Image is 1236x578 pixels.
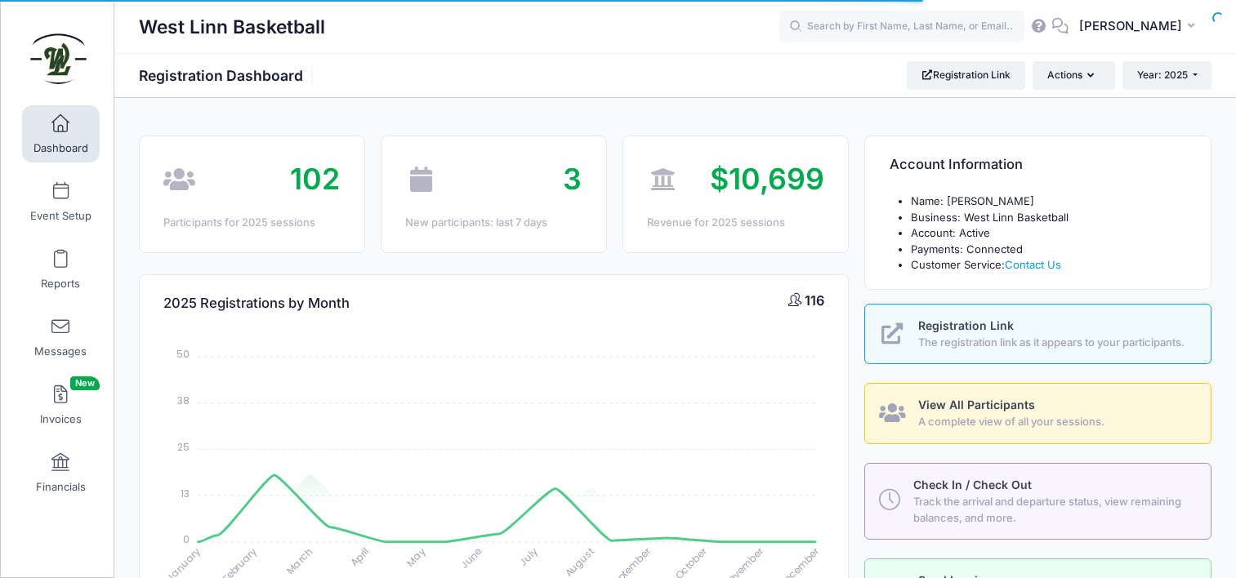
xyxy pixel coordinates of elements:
a: Event Setup [22,173,100,230]
tspan: June [457,544,484,571]
img: West Linn Basketball [28,25,89,87]
span: 102 [290,161,340,197]
h1: West Linn Basketball [139,8,325,46]
input: Search by First Name, Last Name, or Email... [779,11,1024,43]
span: 116 [805,292,824,309]
div: Revenue for 2025 sessions [647,215,823,231]
button: Actions [1033,61,1114,89]
tspan: May [404,545,428,569]
tspan: March [283,544,316,576]
tspan: 50 [176,347,190,361]
span: Invoices [40,412,82,426]
a: Check In / Check Out Track the arrival and departure status, view remaining balances, and more. [864,463,1211,540]
div: Participants for 2025 sessions [163,215,340,231]
tspan: 38 [177,393,190,407]
span: Messages [34,345,87,358]
a: Contact Us [1005,258,1061,271]
tspan: 0 [183,532,190,546]
a: Registration Link [907,61,1025,89]
h4: Account Information [890,142,1023,189]
span: 3 [563,161,582,197]
span: The registration link as it appears to your participants. [918,335,1192,351]
a: Financials [22,444,100,501]
tspan: July [516,545,541,569]
a: InvoicesNew [22,376,100,433]
a: View All Participants A complete view of all your sessions. [864,383,1211,444]
span: Year: 2025 [1137,69,1188,81]
span: [PERSON_NAME] [1079,17,1182,35]
span: A complete view of all your sessions. [918,414,1192,430]
span: New [70,376,100,390]
li: Payments: Connected [911,242,1187,258]
span: $10,699 [710,161,824,197]
h4: 2025 Registrations by Month [163,280,350,327]
span: Reports [41,277,80,291]
span: Event Setup [30,209,91,223]
span: Dashboard [33,141,88,155]
span: Track the arrival and departure status, view remaining balances, and more. [913,494,1192,526]
span: View All Participants [918,398,1035,411]
span: Financials [36,480,86,494]
a: Reports [22,241,100,298]
a: Dashboard [22,105,100,162]
div: New participants: last 7 days [405,215,582,231]
li: Business: West Linn Basketball [911,210,1187,226]
li: Customer Service: [911,257,1187,273]
a: Registration Link The registration link as it appears to your participants. [864,304,1211,365]
tspan: April [347,544,372,568]
tspan: 25 [177,439,190,453]
li: Name: [PERSON_NAME] [911,193,1187,210]
li: Account: Active [911,225,1187,242]
span: Check In / Check Out [913,478,1032,491]
button: [PERSON_NAME] [1069,8,1211,46]
button: Year: 2025 [1122,61,1211,89]
span: Registration Link [918,318,1014,332]
a: Messages [22,309,100,366]
a: West Linn Basketball [1,17,115,95]
tspan: 13 [181,486,190,500]
h1: Registration Dashboard [139,67,317,84]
